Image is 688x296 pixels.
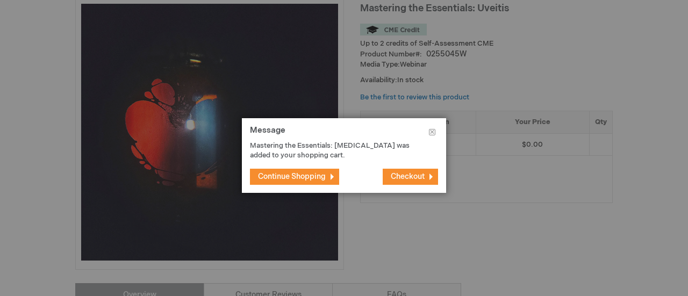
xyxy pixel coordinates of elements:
[250,126,438,141] h1: Message
[250,141,422,161] p: Mastering the Essentials: [MEDICAL_DATA] was added to your shopping cart.
[258,172,326,181] span: Continue Shopping
[383,169,438,185] button: Checkout
[391,172,425,181] span: Checkout
[250,169,339,185] button: Continue Shopping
